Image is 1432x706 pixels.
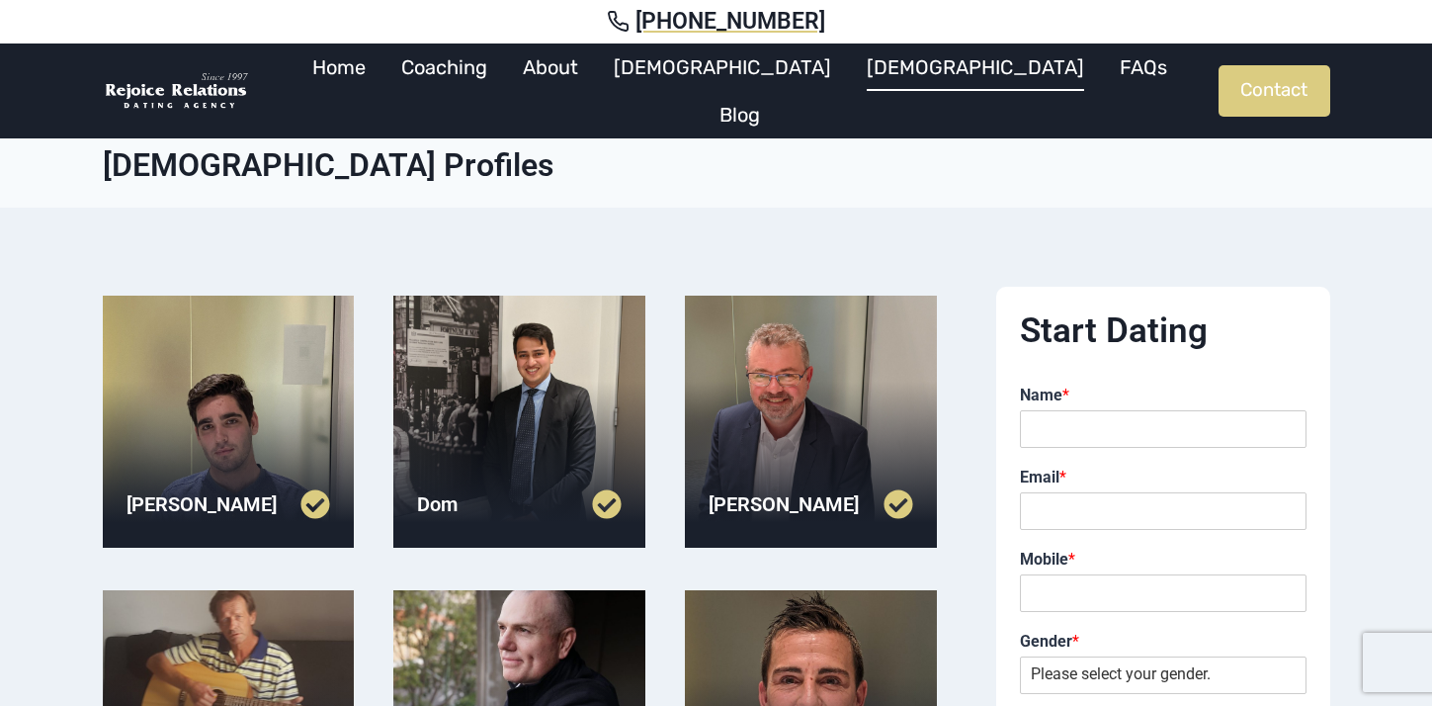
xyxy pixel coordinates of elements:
[505,44,596,91] a: About
[24,8,1408,36] a: [PHONE_NUMBER]
[295,44,383,91] a: Home
[103,146,1330,184] h1: [DEMOGRAPHIC_DATA] Profiles
[1219,65,1330,117] a: Contact
[635,8,825,36] span: [PHONE_NUMBER]
[596,44,849,91] a: [DEMOGRAPHIC_DATA]
[1020,468,1306,488] label: Email
[1102,44,1185,91] a: FAQs
[702,91,778,138] a: Blog
[1020,632,1306,653] label: Gender
[1020,574,1306,612] input: Mobile
[849,44,1102,91] a: [DEMOGRAPHIC_DATA]
[1020,310,1306,352] h2: Start Dating
[1020,550,1306,571] label: Mobile
[103,71,251,112] img: Rejoice Relations
[383,44,505,91] a: Coaching
[261,44,1219,138] nav: Primary
[1020,386,1306,406] label: Name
